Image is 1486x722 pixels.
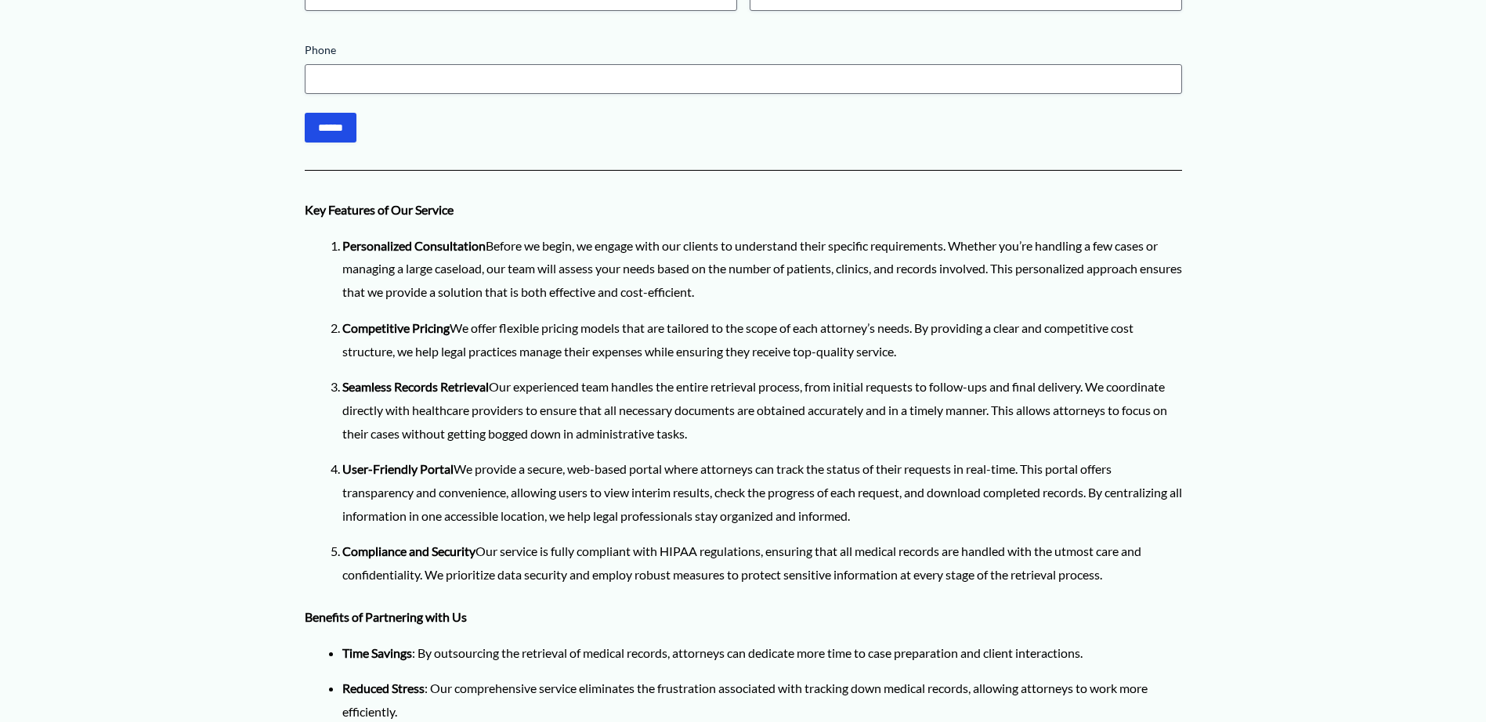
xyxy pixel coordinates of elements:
p: We offer flexible pricing models that are tailored to the scope of each attorney’s needs. By prov... [342,316,1182,363]
p: Our service is fully compliant with HIPAA regulations, ensuring that all medical records are hand... [342,540,1182,586]
strong: Benefits of Partnering with Us [305,609,467,624]
p: Before we begin, we engage with our clients to understand their specific requirements. Whether yo... [342,234,1182,304]
strong: Seamless Records Retrieval [342,379,489,394]
strong: Competitive Pricing [342,320,450,335]
strong: User-Friendly Portal [342,461,454,476]
strong: Key Features of Our Service [305,202,454,217]
p: Our experienced team handles the entire retrieval process, from initial requests to follow-ups an... [342,375,1182,445]
p: : By outsourcing the retrieval of medical records, attorneys can dedicate more time to case prepa... [342,641,1182,665]
strong: Time Savings [342,645,412,660]
strong: Personalized Consultation [342,238,486,253]
label: Phone [305,42,1182,58]
p: We provide a secure, web-based portal where attorneys can track the status of their requests in r... [342,457,1182,527]
strong: Compliance and Security [342,543,475,558]
strong: Reduced Stress [342,680,425,695]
